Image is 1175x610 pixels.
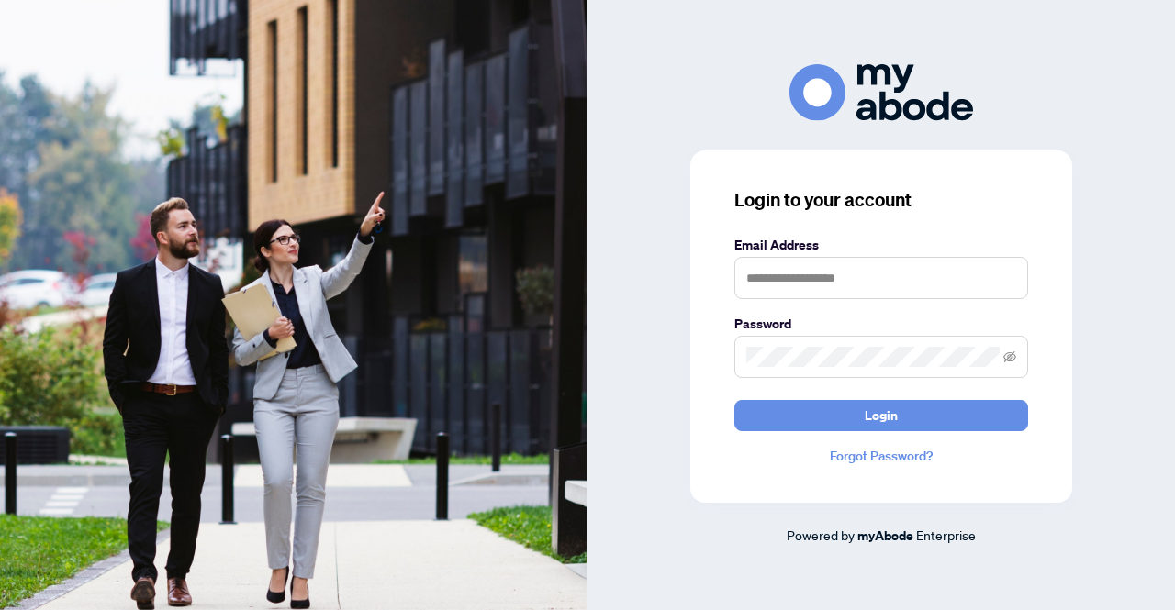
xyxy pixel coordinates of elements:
button: Login [734,400,1028,431]
a: myAbode [857,526,913,546]
h3: Login to your account [734,187,1028,213]
span: Enterprise [916,527,976,543]
span: Login [865,401,898,430]
span: Powered by [787,527,855,543]
label: Password [734,314,1028,334]
span: eye-invisible [1003,350,1016,363]
img: ma-logo [789,64,973,120]
label: Email Address [734,235,1028,255]
a: Forgot Password? [734,446,1028,466]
